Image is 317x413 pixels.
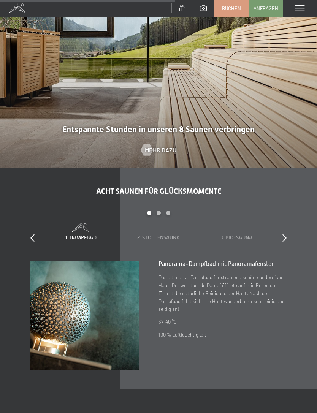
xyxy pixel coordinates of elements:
[96,187,221,196] span: Acht Saunen für Glücksmomente
[166,211,170,215] div: Carousel Page 3
[249,0,282,16] a: Anfragen
[145,146,176,154] span: Mehr dazu
[222,5,241,12] span: Buchen
[220,234,252,241] span: 3. Bio-Sauna
[65,234,97,241] span: 1. Dampfbad
[215,0,248,16] a: Buchen
[42,211,275,223] div: Carousel Pagination
[158,318,287,326] p: 37-40 °C
[158,274,287,313] p: Das ultimative Dampfbad für strahlend schöne und weiche Haut. Der wohltuende Dampf öffnet sanft d...
[137,234,180,241] span: 2. Stollensauna
[158,331,287,339] p: 100 % Luftfeuchtigkeit
[254,5,278,12] span: Anfragen
[147,211,151,215] div: Carousel Page 1 (Current Slide)
[30,261,139,370] img: Ein Wellness-Urlaub in Südtirol – 7.700 m² Spa, 10 Saunen
[157,211,161,215] div: Carousel Page 2
[158,261,274,267] span: Panorama-Dampfbad mit Panoramafenster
